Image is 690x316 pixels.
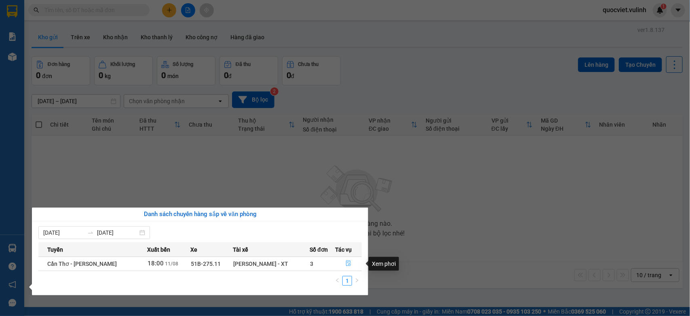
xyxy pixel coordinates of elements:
span: Xuất bến [147,245,170,254]
button: right [352,276,362,286]
div: [PERSON_NAME] - XT [233,259,309,268]
span: 11/08 [165,261,178,267]
input: Từ ngày [43,228,84,237]
div: Danh sách chuyến hàng sắp về văn phòng [38,210,362,219]
div: Xem phơi [369,257,399,271]
span: Cần Thơ - [PERSON_NAME] [47,261,117,267]
span: 51B-275.11 [191,261,221,267]
span: Tuyến [47,245,63,254]
li: Previous Page [333,276,342,286]
span: Xe [190,245,197,254]
span: swap-right [87,229,94,236]
span: 18:00 [148,260,164,267]
li: Next Page [352,276,362,286]
span: left [335,278,340,283]
span: Tài xế [233,245,248,254]
input: Đến ngày [97,228,138,237]
button: file-done [336,257,361,270]
li: 1 [342,276,352,286]
button: left [333,276,342,286]
span: Số đơn [310,245,328,254]
span: file-done [346,261,351,267]
span: 3 [310,261,313,267]
span: right [354,278,359,283]
span: to [87,229,94,236]
a: 1 [343,276,352,285]
span: Tác vụ [335,245,352,254]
